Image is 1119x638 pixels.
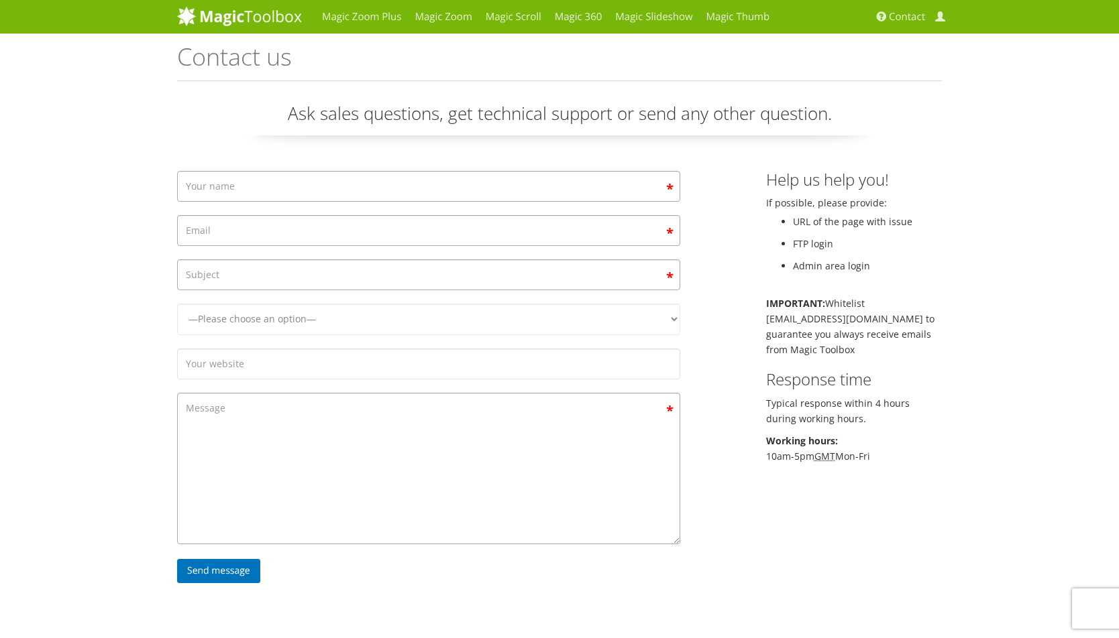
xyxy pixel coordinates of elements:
h1: Contact us [177,44,942,81]
input: Subject [177,259,680,290]
b: IMPORTANT: [766,297,825,310]
li: FTP login [793,236,943,251]
li: URL of the page with issue [793,214,943,229]
span: Contact [889,10,925,23]
b: Working hours: [766,434,838,447]
div: If possible, please provide: [756,171,953,470]
p: Whitelist [EMAIL_ADDRESS][DOMAIN_NAME] to guarantee you always receive emails from Magic Toolbox [766,296,943,357]
input: Your website [177,348,680,379]
input: Your name [177,171,680,202]
h3: Response time [766,371,943,388]
p: 10am-5pm Mon-Fri [766,433,943,464]
form: Contact form [177,171,680,590]
input: Email [177,215,680,246]
input: Send message [177,559,260,583]
img: MagicToolbox.com - Image tools for your website [177,6,302,26]
h3: Help us help you! [766,171,943,188]
p: Ask sales questions, get technical support or send any other question. [177,101,942,135]
li: Admin area login [793,258,943,273]
p: Typical response within 4 hours during working hours. [766,395,943,426]
acronym: Greenwich Mean Time [814,450,835,462]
